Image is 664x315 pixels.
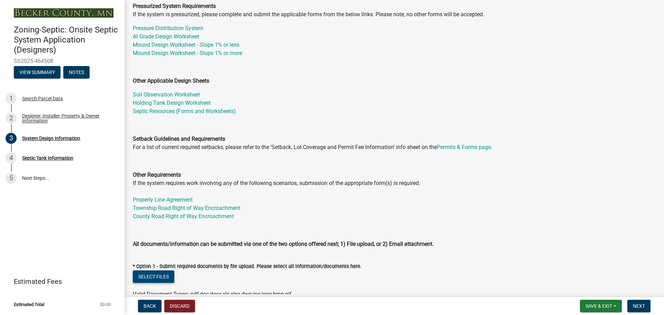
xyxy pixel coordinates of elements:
[14,8,113,18] img: Becker County, Minnesota
[133,213,234,220] a: County Road Right of Way Encroachment
[22,156,73,160] div: Septic Tank Information
[437,144,491,150] a: Permits & Forms page
[133,108,236,114] a: Septic Resources (Forms and Worksheets)
[100,302,111,307] span: $0.00
[14,302,44,307] span: Estimated Total
[63,66,90,78] button: Notes
[133,3,216,9] strong: Pressurized System Requirements
[22,113,113,123] div: Designer, Installer, Property & Owner Information
[133,291,292,297] span: Valid Document Types: pdf,doc,docx,xls,xlsx,dwg,jpg,jpeg,bmp,gif
[22,96,63,101] div: Search Parcel Data
[585,303,612,309] span: Save & Exit
[580,300,622,312] button: Save & Exit
[14,66,61,78] button: View Summary
[133,270,174,283] button: Select files
[133,136,225,142] strong: Setback Guidelines and Requirements
[14,25,119,55] h4: Zoning-Septic: Onsite Septic System Application (Designers)
[133,196,193,203] a: Property Line Agreement
[6,133,17,144] div: 3
[133,50,242,56] a: Mound Design Worksheet - Slope 1% or more
[627,300,651,312] button: Next
[6,275,113,288] a: Estimated Fees
[133,100,211,106] a: Holding Tank Design Worksheet
[133,172,181,178] strong: Other Requirements
[133,91,200,98] a: Soil Observation Worksheet
[133,205,240,211] a: Township Road Right of Way Encroachment
[144,303,156,309] span: Back
[6,173,17,184] div: 5
[6,113,17,124] div: 2
[133,264,362,269] label: * Option 1 - Submit required documents by file upload. Please select all information/documents here.
[133,2,656,19] p: If the system is pressurized, please complete and submit the applicable forms from the below link...
[164,300,195,312] button: Discard
[133,241,434,247] strong: All documents/information can be submitted via one of the two options offered next; 1) File uploa...
[133,33,199,40] a: At Grade Design Worksheet
[14,58,111,64] span: SS2025-464508
[133,135,656,151] p: For a list of current required setbacks, please refer to the ‘Setback, Lot Coverage and Permit Fe...
[133,77,209,84] strong: Other Applicable Design Sheets
[6,152,17,164] div: 4
[133,171,656,221] p: If the system requires work involving any of the following scenarios, submission of the appropria...
[63,70,90,75] wm-modal-confirm: Notes
[133,41,239,48] a: Mound Design Worksheet - Slope 1% or less
[14,70,61,75] wm-modal-confirm: Summary
[138,300,162,312] button: Back
[6,93,17,104] div: 1
[22,136,80,141] div: System Design Information
[633,303,645,309] span: Next
[133,25,203,31] a: Pressure Distribution System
